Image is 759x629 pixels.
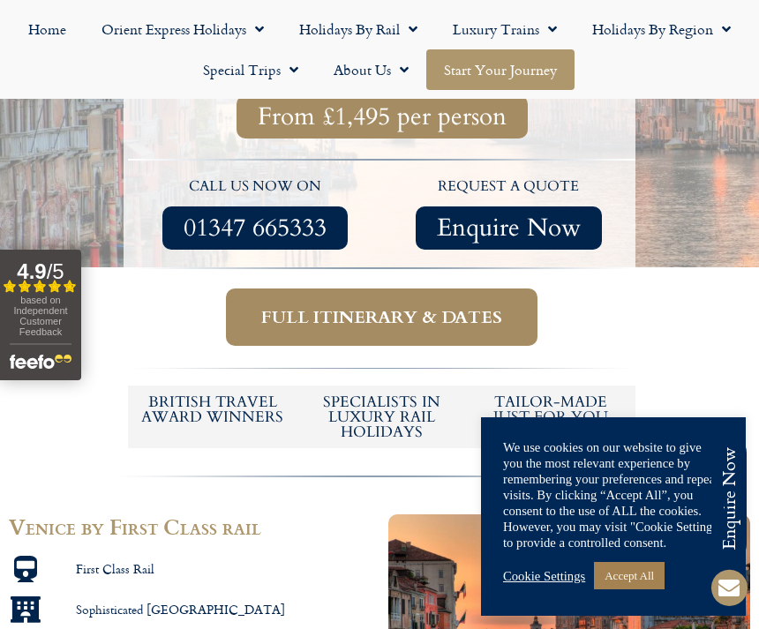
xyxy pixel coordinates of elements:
[306,394,458,439] h6: Specialists in luxury rail holidays
[162,206,348,250] a: 01347 665333
[503,439,724,550] div: We use cookies on our website to give you the most relevant experience by remembering your prefer...
[9,511,261,542] span: Venice by First Class rail
[594,562,665,589] a: Accept All
[435,9,575,49] a: Luxury Trains
[426,49,575,90] a: Start your Journey
[282,9,435,49] a: Holidays by Rail
[226,288,537,346] a: Full itinerary & dates
[575,9,748,49] a: Holidays by Region
[71,561,154,578] span: First Class Rail
[261,306,502,328] span: Full itinerary & dates
[237,95,528,139] a: From £1,495 per person
[11,9,84,49] a: Home
[71,602,285,618] span: Sophisticated [GEOGRAPHIC_DATA]
[437,217,581,239] span: Enquire Now
[137,394,289,424] h5: British Travel Award winners
[137,176,373,198] p: call us now on
[9,9,750,90] nav: Menu
[475,394,627,424] h5: tailor-made just for you
[316,49,426,90] a: About Us
[391,176,627,198] p: request a quote
[503,568,585,584] a: Cookie Settings
[84,9,282,49] a: Orient Express Holidays
[258,106,507,128] span: From £1,495 per person
[185,49,316,90] a: Special Trips
[184,217,327,239] span: 01347 665333
[416,206,602,250] a: Enquire Now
